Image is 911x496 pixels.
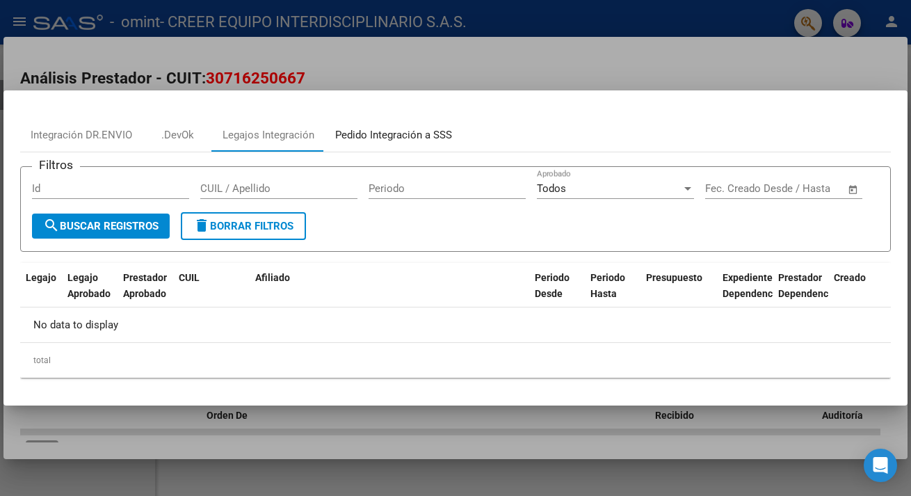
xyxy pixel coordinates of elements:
[26,272,56,283] span: Legajo
[590,272,625,299] span: Periodo Hasta
[43,220,159,232] span: Buscar Registros
[31,127,132,143] div: Integración DR.ENVIO
[20,263,62,324] datatable-header-cell: Legajo
[646,272,702,283] span: Presupuesto
[828,263,891,324] datatable-header-cell: Creado
[778,272,837,299] span: Prestador Dependencia
[193,217,210,234] mat-icon: delete
[173,263,250,324] datatable-header-cell: CUIL
[846,182,862,198] button: Open calendar
[179,272,200,283] span: CUIL
[717,263,773,324] datatable-header-cell: Expediente Dependencia
[585,263,640,324] datatable-header-cell: Periodo Hasta
[223,127,314,143] div: Legajos Integración
[250,263,529,324] datatable-header-cell: Afiliado
[20,307,891,342] div: No data to display
[20,343,891,378] div: total
[255,272,290,283] span: Afiliado
[535,272,570,299] span: Periodo Desde
[834,272,866,283] span: Creado
[723,272,781,299] span: Expediente Dependencia
[193,220,293,232] span: Borrar Filtros
[864,449,897,482] div: Open Intercom Messenger
[43,217,60,234] mat-icon: search
[529,263,585,324] datatable-header-cell: Periodo Desde
[705,182,750,195] input: Start date
[335,127,452,143] div: Pedido Integración a SSS
[32,214,170,239] button: Buscar Registros
[763,182,830,195] input: End date
[67,272,111,299] span: Legajo Aprobado
[537,182,566,195] span: Todos
[32,156,80,174] h3: Filtros
[123,272,167,299] span: Prestador Aprobado
[161,127,194,143] div: .DevOk
[773,263,828,324] datatable-header-cell: Prestador Dependencia
[640,263,717,324] datatable-header-cell: Presupuesto
[118,263,173,324] datatable-header-cell: Prestador Aprobado
[181,212,306,240] button: Borrar Filtros
[62,263,118,324] datatable-header-cell: Legajo Aprobado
